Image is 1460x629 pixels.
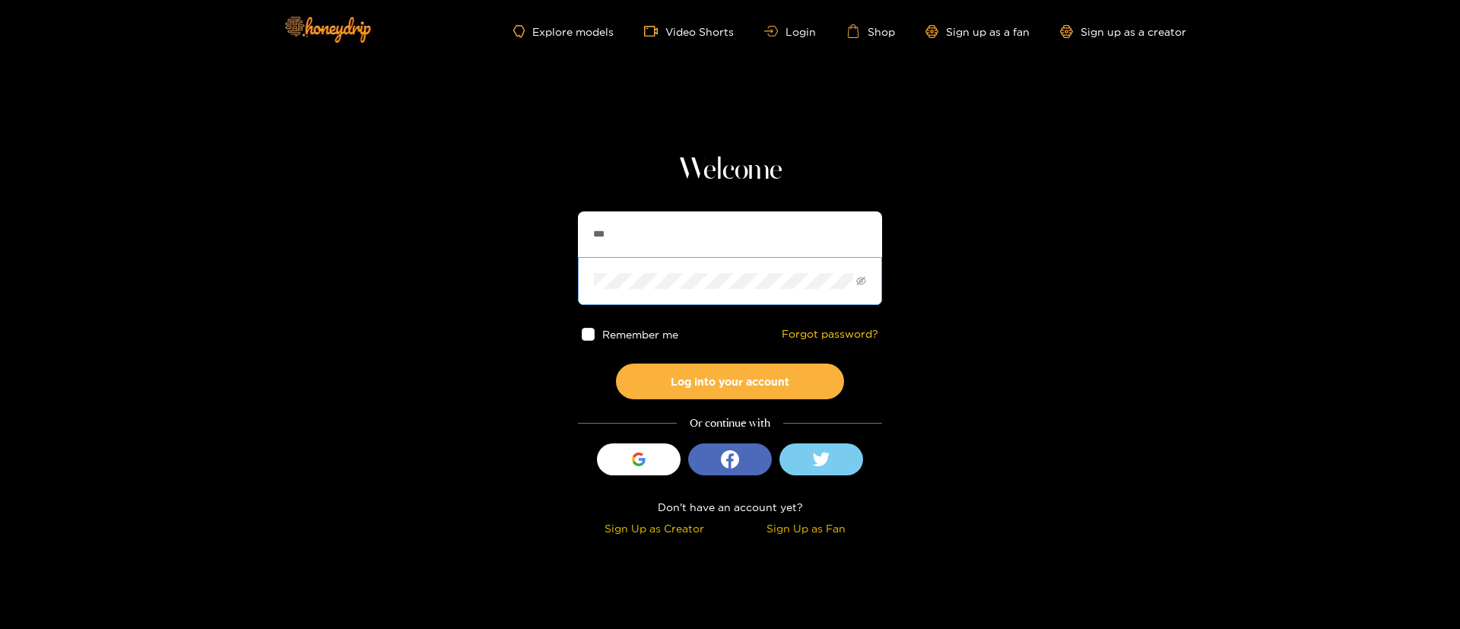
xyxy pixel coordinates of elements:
[513,25,614,38] a: Explore models
[734,519,878,537] div: Sign Up as Fan
[578,415,882,432] div: Or continue with
[616,364,844,399] button: Log into your account
[782,328,878,341] a: Forgot password?
[582,519,726,537] div: Sign Up as Creator
[1060,25,1186,38] a: Sign up as a creator
[602,329,678,340] span: Remember me
[846,24,895,38] a: Shop
[644,24,734,38] a: Video Shorts
[764,26,816,37] a: Login
[644,24,665,38] span: video-camera
[856,276,866,286] span: eye-invisible
[578,498,882,516] div: Don't have an account yet?
[578,152,882,189] h1: Welcome
[925,25,1030,38] a: Sign up as a fan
